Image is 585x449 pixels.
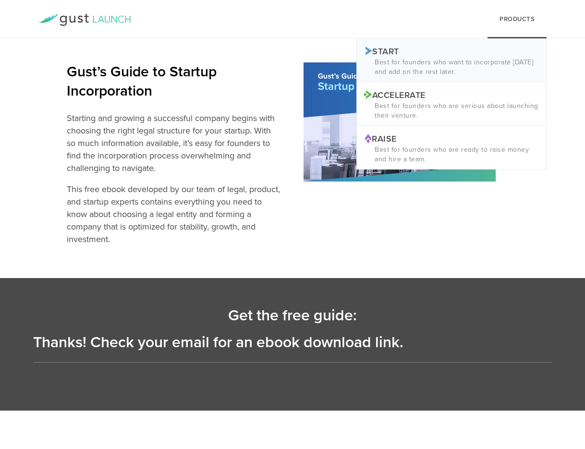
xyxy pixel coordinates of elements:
a: START Best for founders who want to incorporate [DATE] and add on the rest later. [356,38,547,82]
p: Best for founders who are serious about launching their venture. [364,101,539,121]
img: Incorporation-ebook-cover-photo.png [304,62,496,182]
p: Starting and growing a successful company begins with choosing the right legal structure for your... [67,112,281,174]
p: RAISE [364,133,539,143]
div: Thanks! Check your email for an ebook download link. [33,334,552,363]
p: Best for founders who are ready to raise money and hire a team. [364,145,539,164]
a: RAISE Best for founders who are ready to raise money and hire a team. [356,126,547,170]
p: Best for founders who want to incorporate [DATE] and add on the rest later. [364,58,539,77]
h2: Gust’s Guide to Startup Incorporation [67,62,281,101]
p: ACCELERATE [364,89,539,99]
p: This free ebook developed by our team of legal, product, and startup experts contains everything ... [67,183,281,245]
p: START [364,46,539,56]
a: ACCELERATE Best for founders who are serious about launching their venture. [356,82,547,126]
time: Get the free guide: [228,306,357,325]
